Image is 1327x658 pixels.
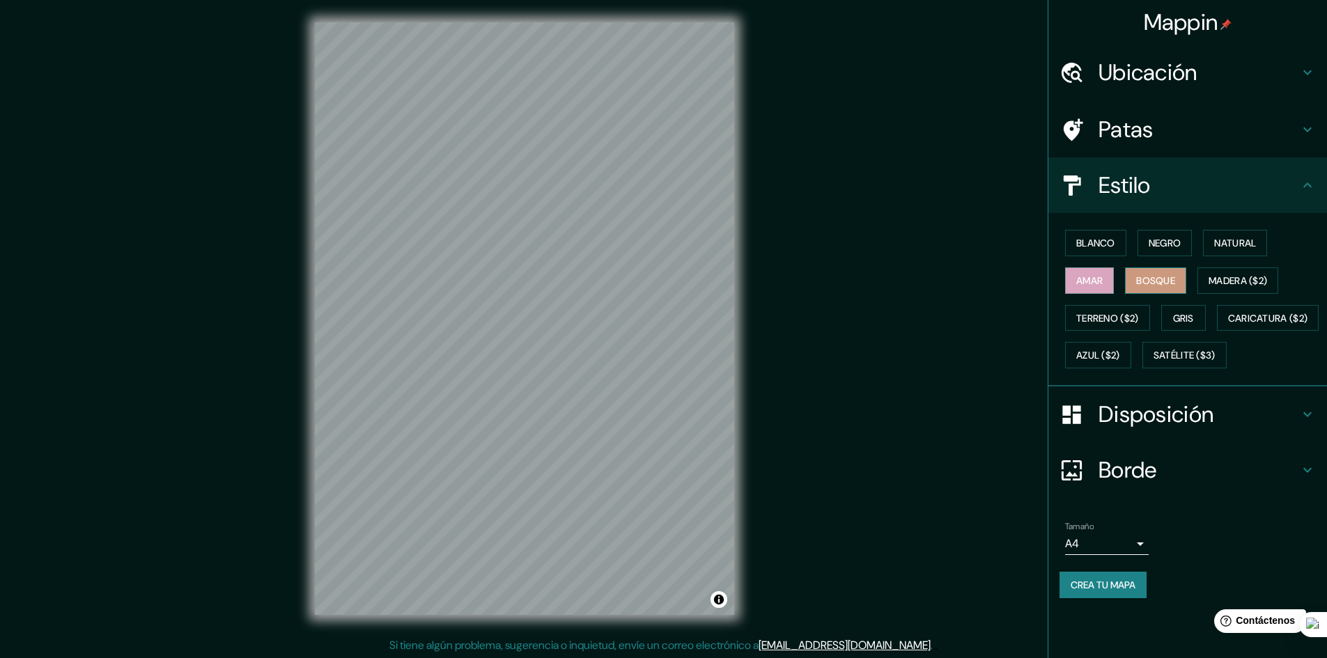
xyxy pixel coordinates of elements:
font: . [931,638,933,652]
font: Tamaño [1065,521,1094,532]
font: Madera ($2) [1209,274,1267,287]
button: Amar [1065,267,1114,294]
div: Estilo [1048,157,1327,213]
button: Satélite ($3) [1142,342,1227,368]
div: Ubicación [1048,45,1327,100]
font: Borde [1099,455,1157,485]
font: Bosque [1136,274,1175,287]
font: . [935,637,938,652]
font: Azul ($2) [1076,350,1120,362]
font: Estilo [1099,171,1151,200]
font: Si tiene algún problema, sugerencia o inquietud, envíe un correo electrónico a [389,638,759,652]
div: Patas [1048,102,1327,157]
button: Crea tu mapa [1060,572,1147,598]
font: Natural [1214,237,1256,249]
button: Activar o desactivar atribución [711,591,727,608]
button: Natural [1203,230,1267,256]
font: Disposición [1099,400,1213,429]
button: Azul ($2) [1065,342,1131,368]
font: Amar [1076,274,1103,287]
font: Gris [1173,312,1194,324]
button: Negro [1138,230,1193,256]
button: Bosque [1125,267,1186,294]
font: . [933,637,935,652]
font: Negro [1149,237,1181,249]
font: Terreno ($2) [1076,312,1139,324]
font: Satélite ($3) [1154,350,1216,362]
div: A4 [1065,533,1149,555]
div: Borde [1048,442,1327,498]
font: Blanco [1076,237,1115,249]
img: pin-icon.png [1220,19,1232,30]
font: Crea tu mapa [1071,579,1135,591]
canvas: Mapa [315,22,734,615]
font: Ubicación [1099,58,1197,87]
button: Madera ($2) [1197,267,1278,294]
div: Disposición [1048,386,1327,442]
iframe: Lanzador de widgets de ayuda [1203,604,1312,643]
a: [EMAIL_ADDRESS][DOMAIN_NAME] [759,638,931,652]
button: Gris [1161,305,1206,331]
button: Blanco [1065,230,1126,256]
button: Caricatura ($2) [1217,305,1319,331]
font: Patas [1099,115,1154,144]
font: Caricatura ($2) [1228,312,1308,324]
font: Mappin [1144,8,1218,37]
button: Terreno ($2) [1065,305,1150,331]
font: A4 [1065,536,1079,551]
